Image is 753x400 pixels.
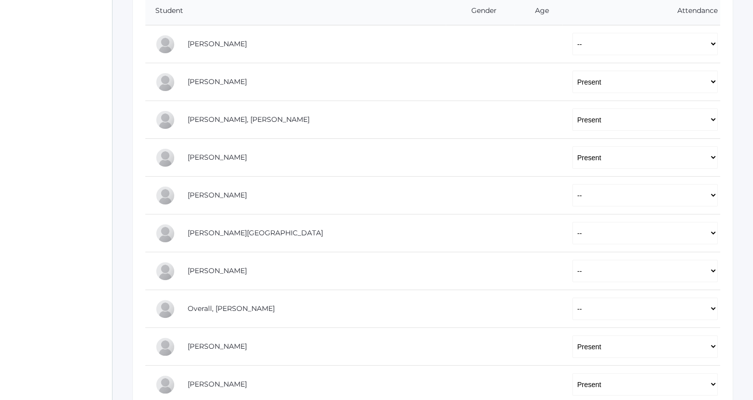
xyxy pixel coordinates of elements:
div: Chris Overall [155,299,175,319]
a: [PERSON_NAME] [188,266,247,275]
div: Eva Carr [155,72,175,92]
a: Overall, [PERSON_NAME] [188,304,275,313]
div: Emme Renz [155,375,175,395]
div: Rachel Hayton [155,186,175,205]
a: [PERSON_NAME] [188,191,247,200]
a: [PERSON_NAME] [188,380,247,389]
div: Presley Davenport [155,110,175,130]
a: [PERSON_NAME] [188,39,247,48]
a: [PERSON_NAME] [188,342,247,351]
div: Marissa Myers [155,261,175,281]
div: LaRae Erner [155,148,175,168]
div: Pierce Brozek [155,34,175,54]
a: [PERSON_NAME] [188,77,247,86]
a: [PERSON_NAME], [PERSON_NAME] [188,115,310,124]
a: [PERSON_NAME][GEOGRAPHIC_DATA] [188,228,323,237]
div: Olivia Puha [155,337,175,357]
div: Austin Hill [155,223,175,243]
a: [PERSON_NAME] [188,153,247,162]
